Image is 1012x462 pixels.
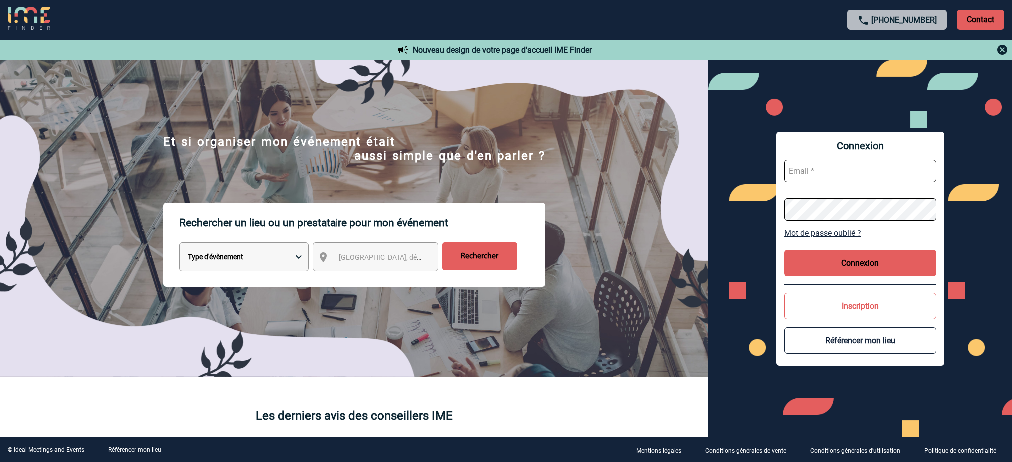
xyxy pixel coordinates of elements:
input: Rechercher [442,242,517,270]
p: Mentions légales [636,447,681,454]
p: Rechercher un lieu ou un prestataire pour mon événement [179,203,545,242]
a: Politique de confidentialité [916,445,1012,455]
p: Conditions générales de vente [705,447,786,454]
a: Mentions légales [628,445,697,455]
input: Email * [784,160,936,182]
a: Conditions générales d'utilisation [802,445,916,455]
img: call-24-px.png [857,14,869,26]
p: Contact [957,10,1004,30]
p: Conditions générales d'utilisation [810,447,900,454]
button: Référencer mon lieu [784,327,936,354]
a: [PHONE_NUMBER] [871,15,937,25]
a: Conditions générales de vente [697,445,802,455]
button: Connexion [784,250,936,276]
span: Connexion [784,140,936,152]
a: Référencer mon lieu [108,446,161,453]
div: © Ideal Meetings and Events [8,446,84,453]
p: Politique de confidentialité [924,447,996,454]
button: Inscription [784,293,936,319]
a: Mot de passe oublié ? [784,229,936,238]
span: [GEOGRAPHIC_DATA], département, région... [339,253,478,261]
